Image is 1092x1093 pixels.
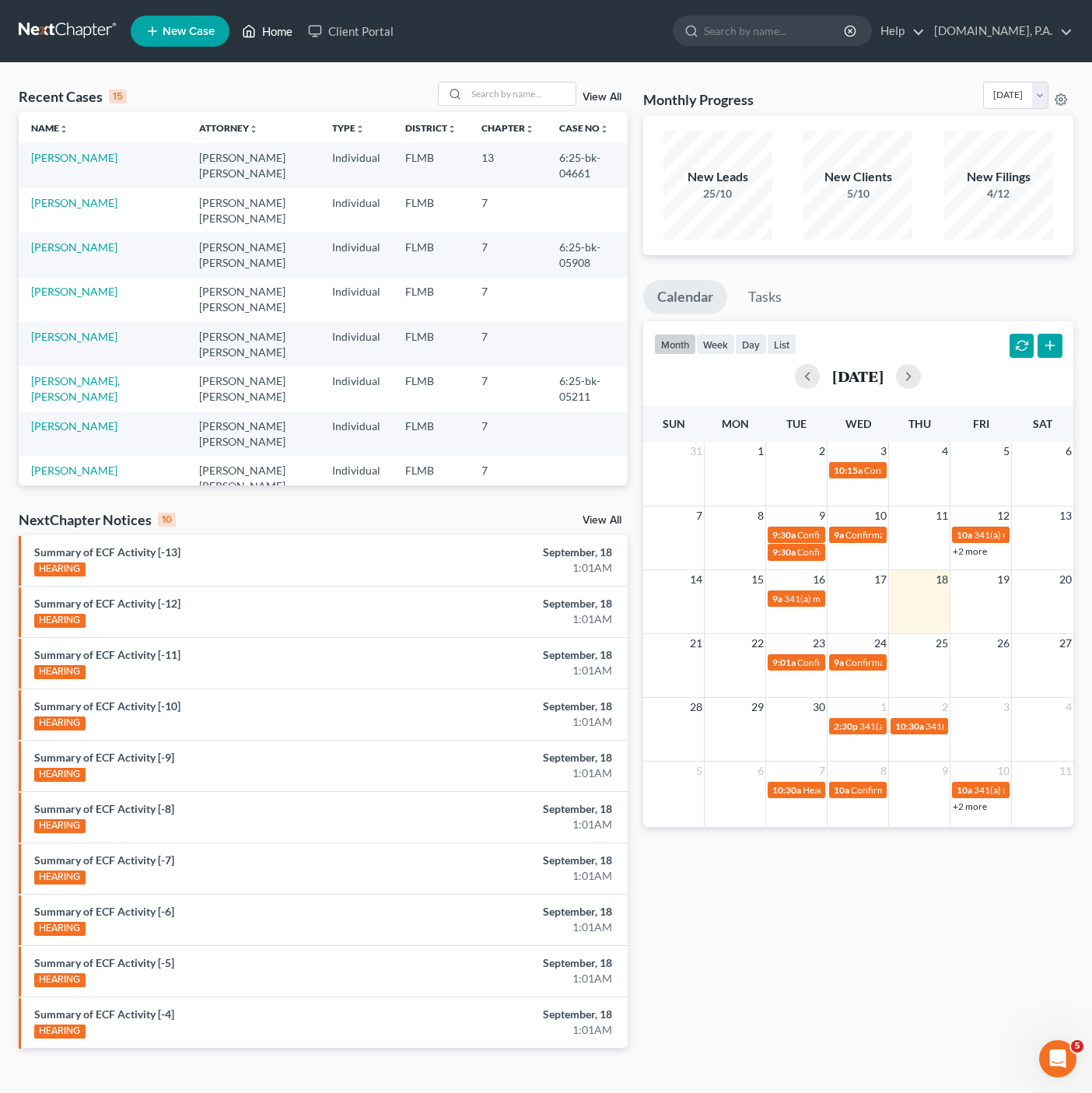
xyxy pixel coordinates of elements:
[481,122,534,134] a: Chapterunfold_more
[393,366,469,411] td: FLMB
[393,456,469,500] td: FLMB
[429,560,611,576] div: 1:01AM
[34,956,174,969] a: Summary of ECF Activity [-5]
[845,657,933,668] span: Confirmation hearing
[34,716,86,730] div: HEARING
[772,784,801,796] span: 10:30a
[547,233,627,277] td: 6:25-bk-05908
[320,366,393,411] td: Individual
[31,240,117,254] a: [PERSON_NAME]
[996,570,1011,589] span: 19
[663,417,685,430] span: Sun
[873,634,888,653] span: 24
[643,280,727,314] a: Calendar
[547,366,627,411] td: 6:25-bk-05211
[19,87,127,106] div: Recent Cases
[249,124,258,134] i: unfold_more
[467,82,576,105] input: Search by name...
[525,124,534,134] i: unfold_more
[34,1025,86,1039] div: HEARING
[873,570,888,589] span: 17
[469,456,547,500] td: 7
[953,545,987,557] a: +2 more
[832,368,884,384] h2: [DATE]
[320,233,393,277] td: Individual
[429,920,611,935] div: 1:01AM
[34,545,180,559] a: Summary of ECF Activity [-13]
[797,529,885,541] span: Confirmation hearing
[59,124,68,134] i: unfold_more
[811,634,827,653] span: 23
[187,412,320,456] td: [PERSON_NAME] [PERSON_NAME]
[583,92,621,103] a: View All
[934,634,950,653] span: 25
[895,720,924,732] span: 10:30a
[34,1007,174,1021] a: Summary of ECF Activity [-4]
[469,143,547,187] td: 13
[34,853,174,867] a: Summary of ECF Activity [-7]
[996,634,1011,653] span: 26
[393,188,469,233] td: FLMB
[940,698,950,716] span: 2
[429,663,611,678] div: 1:01AM
[429,647,611,663] div: September, 18
[1064,442,1073,461] span: 6
[31,374,120,403] a: [PERSON_NAME], [PERSON_NAME]
[834,529,844,541] span: 9a
[429,699,611,714] div: September, 18
[469,233,547,277] td: 7
[34,871,86,885] div: HEARING
[187,366,320,411] td: [PERSON_NAME] [PERSON_NAME]
[429,596,611,611] div: September, 18
[34,905,174,918] a: Summary of ECF Activity [-6]
[187,456,320,500] td: [PERSON_NAME] [PERSON_NAME]
[429,1022,611,1038] div: 1:01AM
[834,464,863,476] span: 10:15a
[320,412,393,456] td: Individual
[583,515,621,526] a: View All
[31,196,117,209] a: [PERSON_NAME]
[817,506,827,525] span: 9
[663,186,772,201] div: 25/10
[559,122,609,134] a: Case Nounfold_more
[31,285,117,298] a: [PERSON_NAME]
[1058,570,1073,589] span: 20
[320,322,393,366] td: Individual
[469,412,547,456] td: 7
[1002,698,1011,716] span: 3
[199,122,258,134] a: Attorneyunfold_more
[429,611,611,627] div: 1:01AM
[1058,762,1073,780] span: 11
[957,784,972,796] span: 10a
[429,714,611,730] div: 1:01AM
[767,334,796,355] button: list
[734,280,796,314] a: Tasks
[750,698,765,716] span: 29
[797,546,887,558] span: Confirmation Hearing
[393,322,469,366] td: FLMB
[320,278,393,322] td: Individual
[429,853,611,868] div: September, 18
[34,768,86,782] div: HEARING
[817,762,827,780] span: 7
[469,188,547,233] td: 7
[429,971,611,986] div: 1:01AM
[772,657,796,668] span: 9:01a
[34,597,180,610] a: Summary of ECF Activity [-12]
[953,800,987,812] a: +2 more
[750,570,765,589] span: 15
[688,698,704,716] span: 28
[934,570,950,589] span: 18
[31,151,117,164] a: [PERSON_NAME]
[695,506,704,525] span: 7
[845,417,871,430] span: Wed
[187,143,320,187] td: [PERSON_NAME] [PERSON_NAME]
[320,143,393,187] td: Individual
[320,456,393,500] td: Individual
[940,442,950,461] span: 4
[643,90,754,109] h3: Monthly Progress
[429,1007,611,1022] div: September, 18
[429,955,611,971] div: September, 18
[688,634,704,653] span: 21
[31,330,117,343] a: [PERSON_NAME]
